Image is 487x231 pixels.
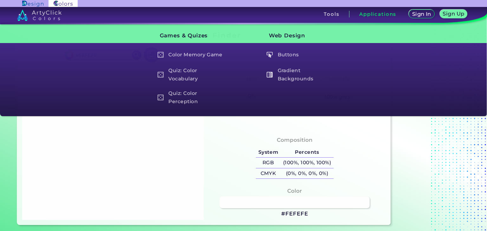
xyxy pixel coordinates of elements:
h5: RGB [256,158,281,168]
h3: Applications [359,12,396,16]
h5: System [256,147,281,158]
h4: Composition [277,135,313,145]
h5: (0%, 0%, 0%, 0%) [281,168,334,179]
h5: Quiz: Color Perception [155,89,229,107]
h3: Web Design [258,28,338,44]
h5: Percents [281,147,334,158]
h5: Quiz: Color Vocabulary [155,66,229,84]
h5: Color Memory Game [155,49,229,61]
h3: Tools [324,12,339,16]
a: Quiz: Color Perception [154,89,229,107]
img: icon_game_white.svg [158,95,164,101]
h5: Sign Up [444,11,464,16]
a: Buttons [263,49,338,61]
img: ArtyClick Design logo [22,1,43,7]
h3: Games & Quizes [149,28,229,44]
h5: CMYK [256,168,281,179]
h5: (100%, 100%, 100%) [281,158,334,168]
h4: Color [287,186,302,196]
a: Color Memory Game [154,49,229,61]
img: icon_click_button_white.svg [267,52,273,58]
img: icon_game_white.svg [158,52,164,58]
img: icon_game_white.svg [158,72,164,78]
h5: Sign In [413,12,430,16]
img: icon_gradient_white.svg [267,72,273,78]
img: logo_artyclick_colors_white.svg [17,9,62,21]
a: Sign Up [441,10,466,18]
a: Gradient Backgrounds [263,66,338,84]
h3: #FEFEFE [281,210,308,218]
h5: Buttons [264,49,338,61]
h5: Gradient Backgrounds [264,66,338,84]
a: Sign In [410,10,433,18]
a: Quiz: Color Vocabulary [154,66,229,84]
